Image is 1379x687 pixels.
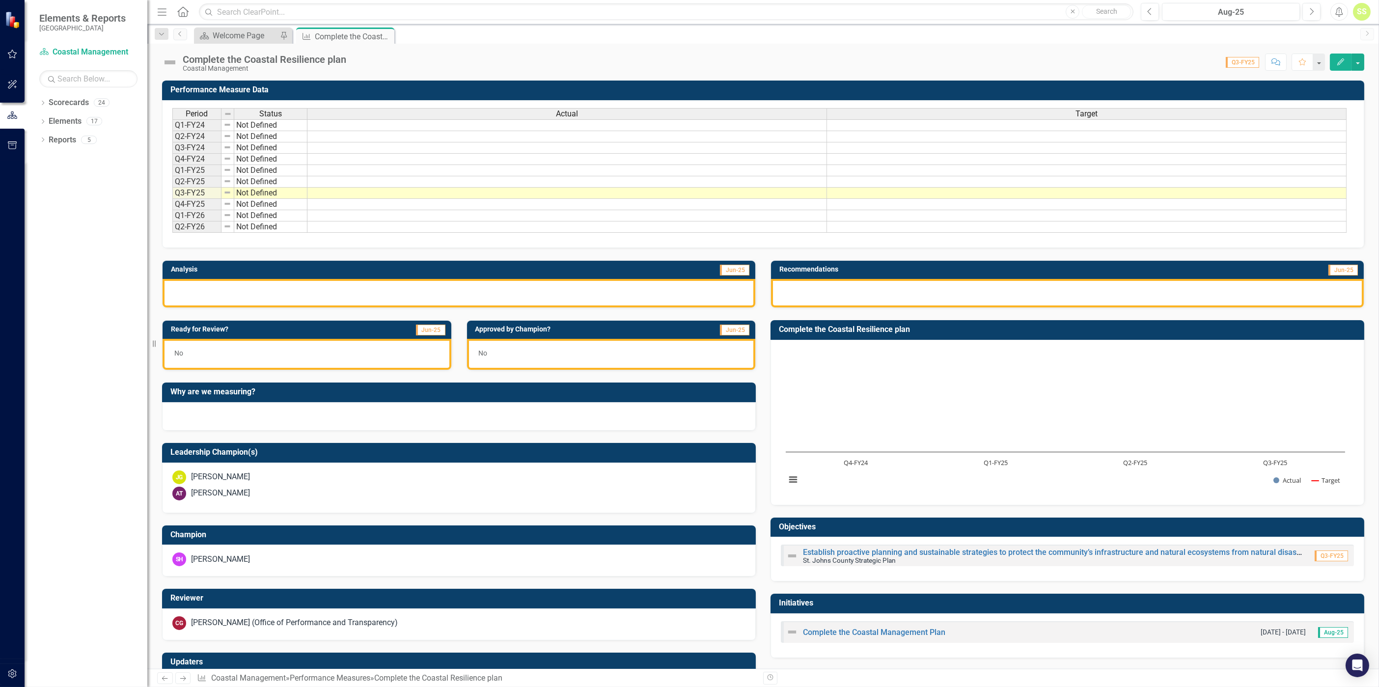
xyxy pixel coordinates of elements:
img: Not Defined [162,55,178,70]
span: Q3-FY25 [1226,57,1259,68]
div: SH [172,552,186,566]
a: Complete the Coastal Management Plan [803,628,945,637]
text: Q3-FY25 [1263,458,1287,467]
h3: Leadership Champion(s) [170,448,751,457]
div: Chart. Highcharts interactive chart. [781,348,1354,495]
h3: Reviewer [170,594,751,603]
text: Q4-FY24 [844,458,868,467]
td: Not Defined [234,154,307,165]
td: Q2-FY26 [172,221,221,233]
span: Jun-25 [720,325,749,335]
img: Not Defined [786,626,798,638]
h3: Complete the Coastal Resilience plan [779,325,1359,334]
small: [DATE] - [DATE] [1261,628,1306,637]
a: Welcome Page [196,29,277,42]
span: Jun-25 [1328,265,1358,275]
div: [PERSON_NAME] [191,488,250,499]
td: Q4-FY24 [172,154,221,165]
span: Target [1076,110,1098,118]
div: [PERSON_NAME] [191,554,250,565]
img: 8DAGhfEEPCf229AAAAAElFTkSuQmCC [223,143,231,151]
text: Target [1322,476,1340,485]
img: ClearPoint Strategy [5,11,22,28]
span: Search [1096,7,1117,15]
div: [PERSON_NAME] [191,471,250,483]
td: Q1-FY25 [172,165,221,176]
img: 8DAGhfEEPCf229AAAAAElFTkSuQmCC [224,110,232,118]
td: Q1-FY26 [172,210,221,221]
div: 24 [94,99,110,107]
td: Not Defined [234,199,307,210]
text: Q2-FY25 [1123,458,1147,467]
div: Complete the Coastal Resilience plan [183,54,346,65]
text: Q1-FY25 [984,458,1008,467]
td: Q2-FY24 [172,131,221,142]
text: Actual [1283,476,1301,485]
span: Jun-25 [416,325,445,335]
img: 8DAGhfEEPCf229AAAAAElFTkSuQmCC [223,166,231,174]
td: Not Defined [234,176,307,188]
span: No [174,349,183,357]
h3: Champion [170,530,751,539]
div: JG [172,470,186,484]
span: Actual [556,110,578,118]
span: Elements & Reports [39,12,126,24]
a: Coastal Management [39,47,138,58]
span: Period [186,110,208,118]
div: » » [197,673,756,684]
img: Not Defined [786,550,798,562]
div: Coastal Management [183,65,346,72]
td: Q2-FY25 [172,176,221,188]
td: Q1-FY24 [172,119,221,131]
img: 8DAGhfEEPCf229AAAAAElFTkSuQmCC [223,222,231,230]
a: Coastal Management [211,673,286,683]
img: 8DAGhfEEPCf229AAAAAElFTkSuQmCC [223,177,231,185]
td: Not Defined [234,188,307,199]
a: Reports [49,135,76,146]
h3: Approved by Champion? [475,326,672,333]
td: Q4-FY25 [172,199,221,210]
h3: Ready for Review? [171,326,351,333]
span: Aug-25 [1318,627,1348,638]
small: St. Johns County Strategic Plan [803,556,896,564]
svg: Interactive chart [781,348,1350,495]
button: Show Target [1312,476,1341,484]
h3: Analysis [171,266,441,273]
td: Not Defined [234,210,307,221]
h3: Objectives [779,522,1359,531]
button: SS [1353,3,1371,21]
a: Elements [49,116,82,127]
button: Show Actual [1273,476,1301,484]
button: Search [1082,5,1131,19]
div: Complete the Coastal Resilience plan [374,673,502,683]
span: Status [259,110,282,118]
h3: Initiatives [779,599,1359,607]
div: 17 [86,117,102,126]
div: Welcome Page [213,29,277,42]
img: 8DAGhfEEPCf229AAAAAElFTkSuQmCC [223,211,231,219]
small: [GEOGRAPHIC_DATA] [39,24,126,32]
h3: Why are we measuring? [170,387,751,396]
button: View chart menu, Chart [786,473,800,487]
img: 8DAGhfEEPCf229AAAAAElFTkSuQmCC [223,132,231,140]
td: Not Defined [234,221,307,233]
span: Jun-25 [720,265,749,275]
td: Q3-FY24 [172,142,221,154]
div: CG [172,616,186,630]
input: Search ClearPoint... [199,3,1133,21]
div: AT [172,487,186,500]
h3: Recommendations [779,266,1161,273]
input: Search Below... [39,70,138,87]
span: Q3-FY25 [1315,550,1348,561]
button: Aug-25 [1162,3,1300,21]
img: 8DAGhfEEPCf229AAAAAElFTkSuQmCC [223,121,231,129]
h3: Updaters [170,658,751,666]
td: Not Defined [234,119,307,131]
td: Not Defined [234,165,307,176]
div: [PERSON_NAME] (Office of Performance and Transparency) [191,617,398,629]
div: Aug-25 [1165,6,1296,18]
td: Q3-FY25 [172,188,221,199]
td: Not Defined [234,131,307,142]
h3: Performance Measure Data [170,85,1359,94]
